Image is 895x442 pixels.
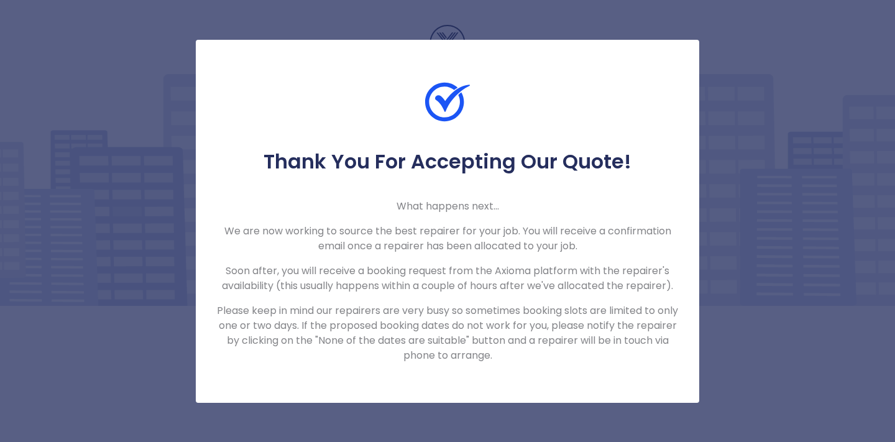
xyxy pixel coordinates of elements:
[425,80,470,124] img: Check
[216,199,679,214] p: What happens next...
[216,264,679,293] p: Soon after, you will receive a booking request from the Axioma platform with the repairer's avail...
[216,224,679,254] p: We are now working to source the best repairer for your job. You will receive a confirmation emai...
[216,303,679,363] p: Please keep in mind our repairers are very busy so sometimes booking slots are limited to only on...
[216,149,679,174] h5: Thank You For Accepting Our Quote!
